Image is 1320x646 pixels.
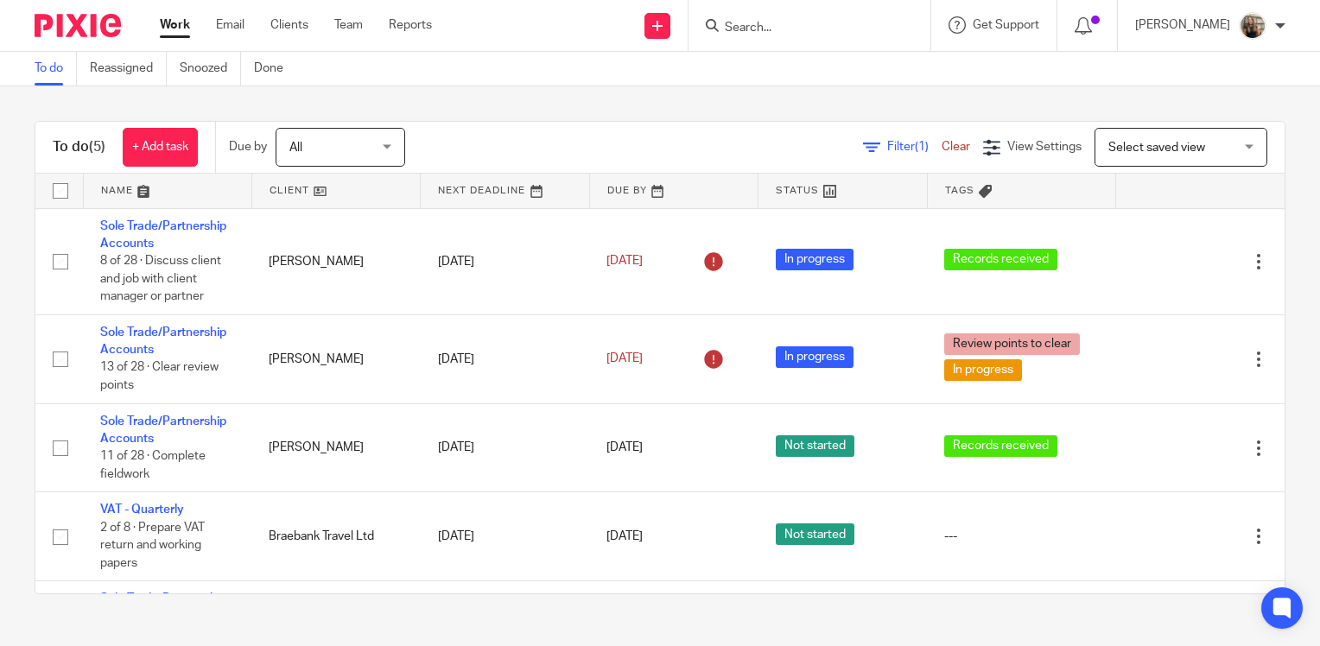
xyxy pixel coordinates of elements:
[776,523,854,545] span: Not started
[123,128,198,167] a: + Add task
[606,255,643,267] span: [DATE]
[289,142,302,154] span: All
[887,141,942,153] span: Filter
[944,249,1057,270] span: Records received
[334,16,363,34] a: Team
[89,140,105,154] span: (5)
[251,492,420,581] td: Braebank Travel Ltd
[100,362,219,392] span: 13 of 28 · Clear review points
[270,16,308,34] a: Clients
[944,528,1098,545] div: ---
[100,326,226,356] a: Sole Trade/Partnership Accounts
[100,220,226,250] a: Sole Trade/Partnership Accounts
[254,52,296,85] a: Done
[251,208,420,314] td: [PERSON_NAME]
[180,52,241,85] a: Snoozed
[251,403,420,492] td: [PERSON_NAME]
[1239,12,1266,40] img: pic.png
[1108,142,1205,154] span: Select saved view
[915,141,929,153] span: (1)
[776,249,854,270] span: In progress
[421,314,589,403] td: [DATE]
[942,141,970,153] a: Clear
[90,52,167,85] a: Reassigned
[229,138,267,155] p: Due by
[100,592,226,622] a: Sole Trade/Partnership Accounts
[776,346,854,368] span: In progress
[944,435,1057,457] span: Records received
[160,16,190,34] a: Work
[100,503,184,516] a: VAT - Quarterly
[606,353,643,365] span: [DATE]
[776,435,854,457] span: Not started
[723,21,879,36] input: Search
[973,19,1039,31] span: Get Support
[216,16,244,34] a: Email
[1135,16,1230,34] p: [PERSON_NAME]
[35,14,121,37] img: Pixie
[100,415,226,445] a: Sole Trade/Partnership Accounts
[945,186,974,195] span: Tags
[944,333,1080,355] span: Review points to clear
[251,314,420,403] td: [PERSON_NAME]
[606,530,643,542] span: [DATE]
[421,403,589,492] td: [DATE]
[35,52,77,85] a: To do
[421,208,589,314] td: [DATE]
[389,16,432,34] a: Reports
[100,522,205,569] span: 2 of 8 · Prepare VAT return and working papers
[100,255,221,302] span: 8 of 28 · Discuss client and job with client manager or partner
[100,451,206,481] span: 11 of 28 · Complete fieldwork
[421,492,589,581] td: [DATE]
[606,441,643,453] span: [DATE]
[1007,141,1082,153] span: View Settings
[53,138,105,156] h1: To do
[944,359,1022,381] span: In progress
